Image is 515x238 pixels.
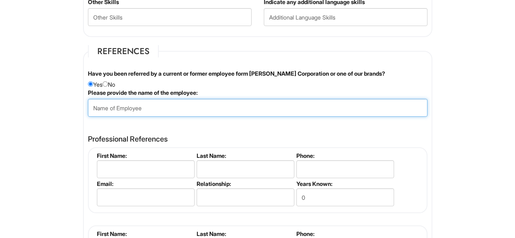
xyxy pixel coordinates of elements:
label: Phone: [296,152,393,159]
legend: References [88,45,159,57]
label: Last Name: [197,230,293,237]
label: Have you been referred by a current or former employee form [PERSON_NAME] Corporation or one of o... [88,70,385,78]
h4: Professional References [88,135,427,143]
label: First Name: [97,230,193,237]
input: Other Skills [88,8,252,26]
div: Yes No [82,70,434,89]
input: Name of Employee [88,99,427,117]
label: Last Name: [197,152,293,159]
label: First Name: [97,152,193,159]
input: Additional Language Skills [264,8,427,26]
label: Phone: [296,230,393,237]
label: Email: [97,180,193,187]
label: Please provide the name of the employee: [88,89,198,97]
label: Years Known: [296,180,393,187]
label: Relationship: [197,180,293,187]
